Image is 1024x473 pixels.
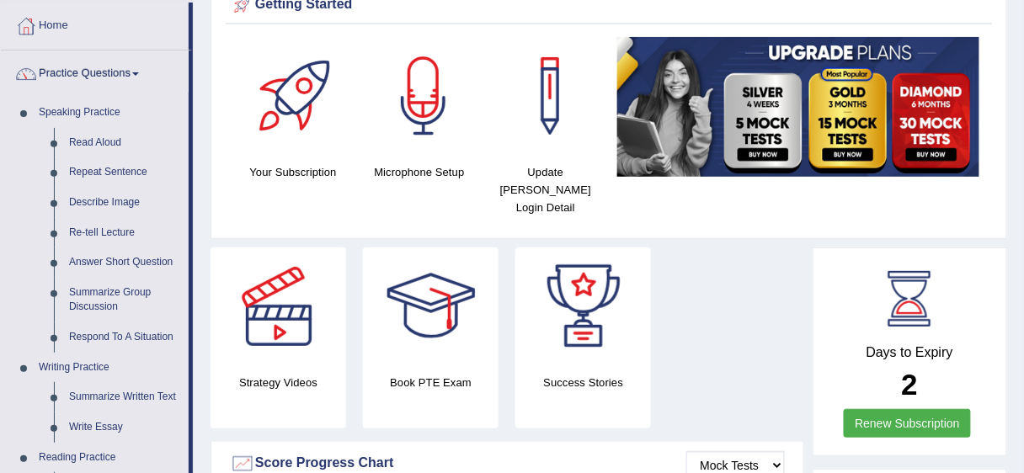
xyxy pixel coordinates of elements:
[61,412,189,443] a: Write Essay
[363,374,499,391] h4: Book PTE Exam
[832,345,989,360] h4: Days to Expiry
[61,247,189,278] a: Answer Short Question
[211,374,346,391] h4: Strategy Videos
[902,368,918,401] b: 2
[61,128,189,158] a: Read Aloud
[1,3,189,45] a: Home
[61,382,189,412] a: Summarize Written Text
[61,157,189,188] a: Repeat Sentence
[491,163,600,216] h4: Update [PERSON_NAME] Login Detail
[238,163,348,181] h4: Your Subscription
[31,353,189,383] a: Writing Practice
[31,443,189,473] a: Reading Practice
[31,98,189,128] a: Speaking Practice
[61,278,189,322] a: Summarize Group Discussion
[844,409,971,438] a: Renew Subscription
[61,322,189,353] a: Respond To A Situation
[617,37,979,177] img: small5.jpg
[61,188,189,218] a: Describe Image
[61,218,189,248] a: Re-tell Lecture
[515,374,651,391] h4: Success Stories
[365,163,474,181] h4: Microphone Setup
[1,50,189,93] a: Practice Questions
